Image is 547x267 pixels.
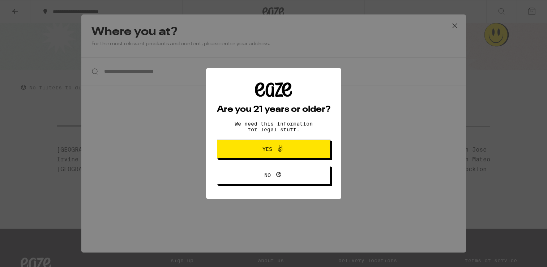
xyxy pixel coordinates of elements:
button: Yes [217,140,330,158]
span: No [264,173,271,178]
h2: Are you 21 years or older? [217,105,330,114]
span: Yes [262,147,272,152]
button: No [217,166,330,185]
p: We need this information for legal stuff. [228,121,319,132]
